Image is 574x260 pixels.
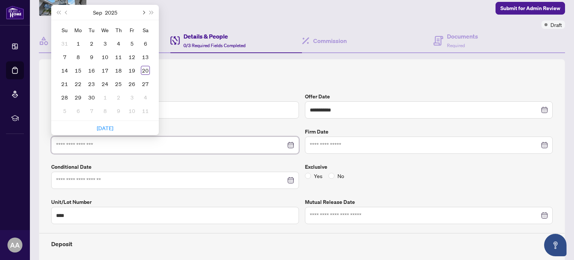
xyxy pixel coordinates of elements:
div: 18 [114,66,123,75]
h2: Trade Details [51,71,553,83]
div: 6 [74,106,83,115]
a: [DATE] [97,125,113,131]
label: Conditional Date [51,163,299,171]
span: Submit for Admin Review [500,2,560,14]
div: 12 [127,52,136,61]
td: 2025-10-08 [98,104,112,117]
th: Sa [139,23,152,37]
td: 2025-10-02 [112,91,125,104]
td: 2025-10-05 [58,104,71,117]
td: 2025-09-18 [112,64,125,77]
td: 2025-09-03 [98,37,112,50]
button: Last year (Control + left) [54,5,62,20]
button: Next year (Control + right) [148,5,156,20]
button: Submit for Admin Review [496,2,565,15]
td: 2025-09-28 [58,91,71,104]
td: 2025-09-27 [139,77,152,91]
td: 2025-09-10 [98,50,112,64]
label: Mutual Release Date [305,198,553,206]
div: 25 [114,79,123,88]
td: 2025-09-17 [98,64,112,77]
td: 2025-10-03 [125,91,139,104]
label: Sold Price [51,92,299,101]
label: Firm Date [305,128,553,136]
label: Closing Date [51,128,299,136]
div: 24 [101,79,109,88]
div: 10 [127,106,136,115]
td: 2025-09-05 [125,37,139,50]
td: 2025-10-10 [125,104,139,117]
th: We [98,23,112,37]
label: Unit/Lot Number [51,198,299,206]
div: 6 [141,39,150,48]
div: 8 [74,52,83,61]
span: Required [447,43,465,48]
label: Offer Date [305,92,553,101]
div: 27 [141,79,150,88]
td: 2025-09-08 [71,50,85,64]
th: Th [112,23,125,37]
div: 4 [114,39,123,48]
div: 11 [114,52,123,61]
div: 2 [114,93,123,102]
td: 2025-09-26 [125,77,139,91]
td: 2025-09-16 [85,64,98,77]
td: 2025-09-06 [139,37,152,50]
span: Yes [311,172,325,180]
button: Choose a month [93,5,102,20]
div: 17 [101,66,109,75]
th: Tu [85,23,98,37]
div: 11 [141,106,150,115]
td: 2025-09-25 [112,77,125,91]
td: 2025-09-01 [71,37,85,50]
div: 29 [74,93,83,102]
td: 2025-09-20 [139,64,152,77]
label: Exclusive [305,163,553,171]
div: 14 [60,66,69,75]
td: 2025-10-09 [112,104,125,117]
button: Choose a year [105,5,117,20]
button: Next month (PageDown) [139,5,147,20]
div: 20 [141,66,150,75]
div: 19 [127,66,136,75]
div: 9 [114,106,123,115]
td: 2025-09-29 [71,91,85,104]
td: 2025-09-09 [85,50,98,64]
div: 1 [74,39,83,48]
span: Draft [550,21,562,29]
td: 2025-09-12 [125,50,139,64]
td: 2025-09-04 [112,37,125,50]
button: Open asap [544,234,567,256]
h4: Details & People [183,32,246,41]
div: 28 [60,93,69,102]
td: 2025-09-30 [85,91,98,104]
td: 2025-09-02 [85,37,98,50]
h4: Commission [313,36,347,45]
td: 2025-09-13 [139,50,152,64]
th: Su [58,23,71,37]
td: 2025-09-15 [71,64,85,77]
h4: Deposit [51,239,553,248]
div: 3 [127,93,136,102]
td: 2025-09-19 [125,64,139,77]
th: Mo [71,23,85,37]
div: 5 [127,39,136,48]
td: 2025-09-24 [98,77,112,91]
td: 2025-09-23 [85,77,98,91]
div: 30 [87,93,96,102]
div: 13 [141,52,150,61]
span: AA [10,240,20,250]
div: 7 [60,52,69,61]
div: 22 [74,79,83,88]
div: 21 [60,79,69,88]
td: 2025-10-04 [139,91,152,104]
span: 0/3 Required Fields Completed [183,43,246,48]
div: 15 [74,66,83,75]
div: 9 [87,52,96,61]
div: 26 [127,79,136,88]
img: logo [6,6,24,19]
div: 31 [60,39,69,48]
div: 5 [60,106,69,115]
div: 23 [87,79,96,88]
div: 1 [101,93,109,102]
